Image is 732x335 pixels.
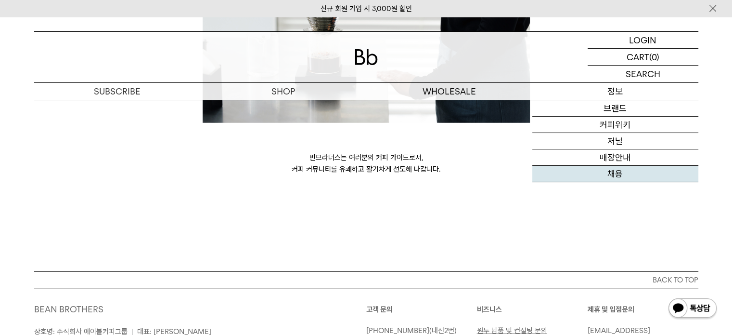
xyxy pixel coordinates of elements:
p: CART [627,49,649,65]
a: 매장안내 [532,149,698,166]
p: 고객 문의 [366,304,477,315]
a: 브랜드 [532,100,698,117]
a: LOGIN [588,32,698,49]
button: BACK TO TOP [34,271,698,289]
a: 신규 회원 가입 시 3,000원 할인 [321,4,412,13]
a: 저널 [532,133,698,149]
a: [PHONE_NUMBER] [366,326,429,335]
p: 제휴 및 입점문의 [588,304,698,315]
p: SEARCH [626,66,660,82]
p: (0) [649,49,659,65]
a: SUBSCRIBE [34,83,200,100]
a: 커피위키 [532,117,698,133]
img: 로고 [355,49,378,65]
a: CART (0) [588,49,698,66]
a: BEAN BROTHERS [34,304,103,314]
p: WHOLESALE [366,83,532,100]
a: 원두 납품 및 컨설팅 문의 [477,326,547,335]
a: 채용 [532,166,698,182]
p: 비즈니스 [477,304,588,315]
a: SHOP [200,83,366,100]
img: 카카오톡 채널 1:1 채팅 버튼 [668,297,718,321]
p: 정보 [532,83,698,100]
p: 빈브라더스는 여러분의 커피 가이드로서, 커피 커뮤니티를 유쾌하고 활기차게 선도해 나갑니다. [203,152,530,175]
p: LOGIN [629,32,656,48]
